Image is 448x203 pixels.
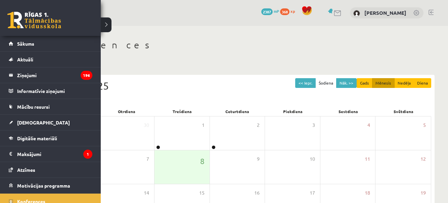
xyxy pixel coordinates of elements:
[9,178,92,193] a: Motivācijas programma
[17,119,70,125] span: [DEMOGRAPHIC_DATA]
[17,104,50,110] span: Mācību resursi
[200,155,205,167] span: 8
[265,107,320,116] div: Piekdiena
[320,107,376,116] div: Sestdiena
[9,52,92,67] a: Aktuāli
[280,8,298,14] a: 368 xp
[295,78,316,88] button: << Iepr.
[9,115,92,130] a: [DEMOGRAPHIC_DATA]
[290,8,295,14] span: xp
[372,78,395,88] button: Mēnesis
[423,121,426,129] span: 5
[144,189,149,197] span: 14
[17,67,92,83] legend: Ziņojumi
[312,121,315,129] span: 3
[17,167,35,173] span: Atzīmes
[40,39,435,51] h1: Konferences
[199,189,205,197] span: 15
[17,135,57,141] span: Digitālie materiāli
[274,8,279,14] span: mP
[257,155,260,163] span: 9
[7,12,61,29] a: Rīgas 1. Tālmācības vidusskola
[17,146,92,162] legend: Maksājumi
[420,189,426,197] span: 19
[414,78,431,88] button: Diena
[420,155,426,163] span: 12
[17,41,34,47] span: Sākums
[336,78,357,88] button: Nāk. >>
[9,162,92,177] a: Atzīmes
[9,146,92,162] a: Maksājumi1
[364,9,406,16] a: [PERSON_NAME]
[280,8,289,15] span: 368
[310,155,315,163] span: 10
[310,189,315,197] span: 17
[81,71,92,80] i: 196
[146,155,149,163] span: 7
[154,107,210,116] div: Trešdiena
[261,8,273,15] span: 2387
[17,56,33,62] span: Aktuāli
[376,107,431,116] div: Svētdiena
[9,99,92,114] a: Mācību resursi
[257,121,260,129] span: 2
[9,131,92,146] a: Digitālie materiāli
[9,67,92,83] a: Ziņojumi196
[17,83,92,99] legend: Informatīvie ziņojumi
[210,107,265,116] div: Ceturtdiena
[254,189,260,197] span: 16
[365,189,370,197] span: 18
[144,121,149,129] span: 30
[367,121,370,129] span: 4
[394,78,414,88] button: Nedēļa
[261,8,279,14] a: 2387 mP
[353,10,360,17] img: Jasmīne Davidova
[83,150,92,159] i: 1
[99,107,154,116] div: Otrdiena
[365,155,370,163] span: 11
[17,183,70,189] span: Motivācijas programma
[357,78,372,88] button: Gads
[44,78,431,93] div: Oktobris 2025
[9,83,92,99] a: Informatīvie ziņojumi
[9,36,92,51] a: Sākums
[202,121,205,129] span: 1
[315,78,337,88] button: Šodiena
